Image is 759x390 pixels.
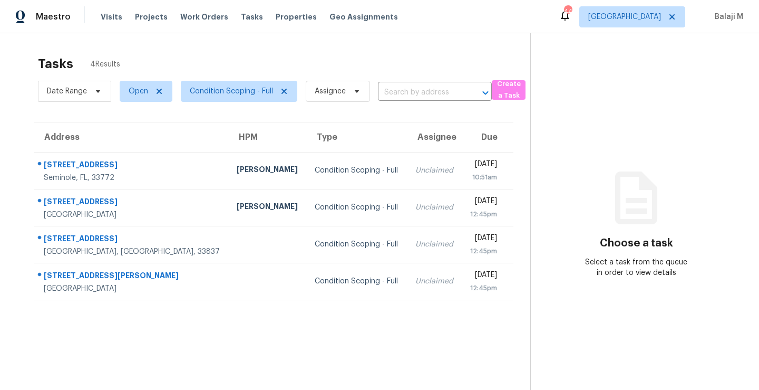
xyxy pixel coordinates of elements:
span: Geo Assignments [329,12,398,22]
div: 12:45pm [470,246,497,256]
div: [DATE] [470,270,497,283]
span: Work Orders [180,12,228,22]
th: Type [306,122,406,152]
div: Seminole, FL, 33772 [44,173,220,183]
span: 4 Results [90,59,120,70]
h2: Tasks [38,59,73,69]
div: [STREET_ADDRESS] [44,159,220,173]
div: [DATE] [470,196,497,209]
span: [GEOGRAPHIC_DATA] [588,12,661,22]
div: 10:51am [470,172,497,183]
h3: Choose a task [600,238,673,249]
div: Condition Scoping - Full [315,165,398,176]
div: Condition Scoping - Full [315,276,398,287]
div: [PERSON_NAME] [237,164,298,177]
span: Assignee [315,86,346,97]
div: [GEOGRAPHIC_DATA] [44,283,220,294]
button: Open [478,85,493,100]
span: Projects [135,12,168,22]
span: Open [129,86,148,97]
div: Condition Scoping - Full [315,202,398,213]
div: [STREET_ADDRESS][PERSON_NAME] [44,270,220,283]
div: 12:45pm [470,283,497,293]
div: Select a task from the queue in order to view details [583,257,689,278]
div: [PERSON_NAME] [237,201,298,214]
div: Condition Scoping - Full [315,239,398,250]
div: Unclaimed [415,165,453,176]
div: Unclaimed [415,239,453,250]
input: Search by address [378,84,462,101]
th: HPM [228,122,306,152]
div: Unclaimed [415,276,453,287]
div: 12:45pm [470,209,497,220]
span: Visits [101,12,122,22]
div: [GEOGRAPHIC_DATA], [GEOGRAPHIC_DATA], 33837 [44,246,220,257]
div: [DATE] [470,233,497,246]
th: Due [462,122,513,152]
span: Condition Scoping - Full [190,86,273,97]
span: Balaji M [711,12,743,22]
div: Unclaimed [415,202,453,213]
th: Address [34,122,228,152]
span: Properties [276,12,317,22]
span: Tasks [241,13,263,21]
div: [DATE] [470,159,497,172]
div: [GEOGRAPHIC_DATA] [44,210,220,220]
span: Create a Task [497,78,520,102]
th: Assignee [407,122,462,152]
div: [STREET_ADDRESS] [44,196,220,210]
span: Date Range [47,86,87,97]
button: Create a Task [492,80,526,100]
div: [STREET_ADDRESS] [44,233,220,246]
div: 44 [564,6,571,17]
span: Maestro [36,12,71,22]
